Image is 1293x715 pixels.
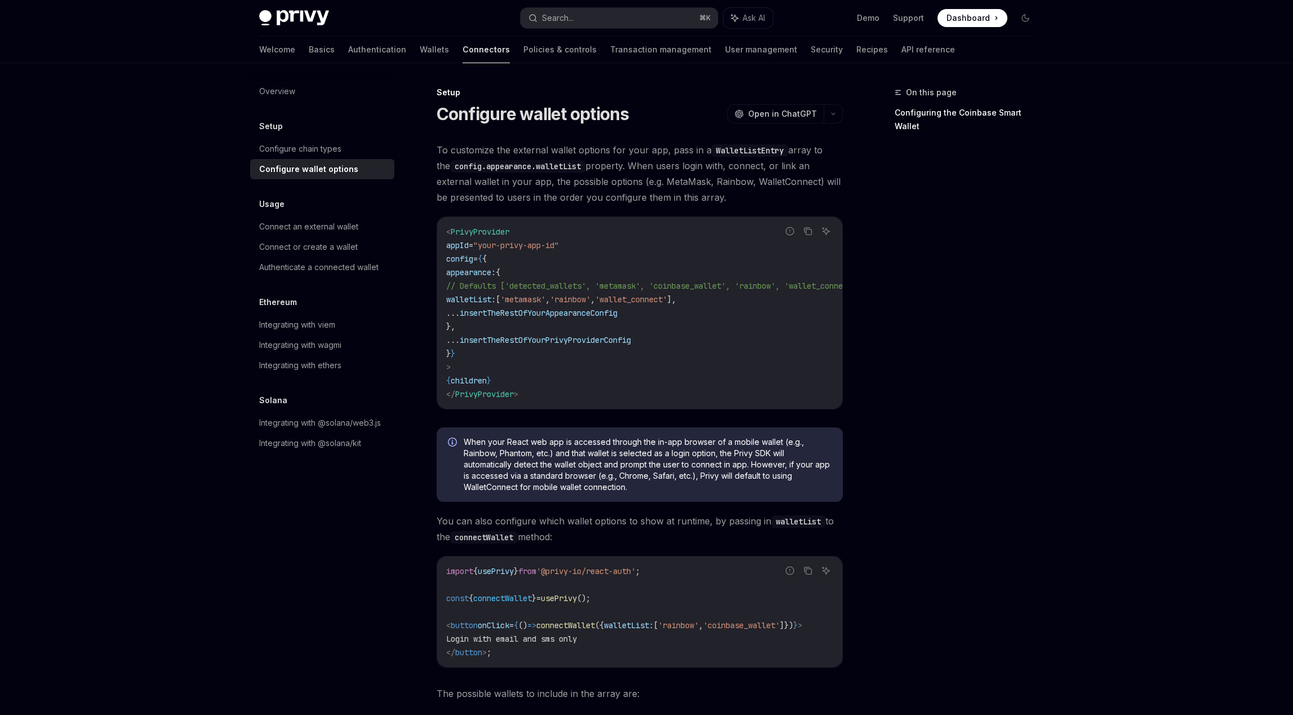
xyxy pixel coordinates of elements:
[250,433,394,453] a: Integrating with @solana/kit
[780,620,793,630] span: ]})
[259,162,358,176] div: Configure wallet options
[545,294,550,304] span: ,
[536,566,636,576] span: '@privy-io/react-auth'
[437,87,843,98] div: Setup
[527,620,536,630] span: =>
[464,436,832,493] span: When your React web app is accessed through the in-app browser of a mobile wallet (e.g., Rainbow,...
[577,593,590,603] span: ();
[819,224,833,239] button: Ask AI
[487,647,491,657] span: ;
[521,8,718,28] button: Search...⌘K
[259,220,358,233] div: Connect an external wallet
[259,36,295,63] a: Welcome
[250,139,394,159] a: Configure chain types
[514,620,518,630] span: {
[798,620,802,630] span: >
[437,104,629,124] h1: Configure wallet options
[478,620,509,630] span: onClick
[801,224,815,239] button: Copy the contents from the code block
[536,593,541,603] span: =
[500,294,545,304] span: 'metamask'
[250,217,394,237] a: Connect an external wallet
[536,620,595,630] span: connectWallet
[610,36,712,63] a: Transaction management
[446,389,455,399] span: </
[469,240,473,250] span: =
[259,359,341,372] div: Integrating with ethers
[478,254,482,264] span: {
[446,254,473,264] span: config
[259,318,335,332] div: Integrating with viem
[446,308,460,318] span: ...
[259,240,358,254] div: Connect or create a wallet
[259,436,361,450] div: Integrating with @solana/kit
[455,647,482,657] span: button
[727,104,824,123] button: Open in ChatGPT
[446,376,451,386] span: {
[451,227,509,237] span: PrivyProvider
[595,620,604,630] span: ({
[496,294,500,304] span: [
[748,108,817,120] span: Open in ChatGPT
[446,240,469,250] span: appId
[604,620,654,630] span: walletList:
[532,593,536,603] span: }
[259,10,329,26] img: dark logo
[460,308,617,318] span: insertTheRestOfYourAppearanceConfig
[250,237,394,257] a: Connect or create a wallet
[801,563,815,578] button: Copy the contents from the code block
[771,515,825,528] code: walletList
[893,12,924,24] a: Support
[259,261,379,274] div: Authenticate a connected wallet
[509,620,514,630] span: =
[542,11,574,25] div: Search...
[455,389,514,399] span: PrivyProvider
[473,240,559,250] span: "your-privy-app-id"
[446,362,451,372] span: >
[1016,9,1034,27] button: Toggle dark mode
[446,566,473,576] span: import
[856,36,888,63] a: Recipes
[667,294,676,304] span: ],
[819,563,833,578] button: Ask AI
[250,159,394,179] a: Configure wallet options
[460,335,631,345] span: insertTheRestOfYourPrivyProviderConfig
[446,593,469,603] span: const
[518,566,536,576] span: from
[550,294,590,304] span: 'rainbow'
[446,294,496,304] span: walletList:
[811,36,843,63] a: Security
[514,389,518,399] span: >
[259,197,285,211] h5: Usage
[473,254,478,264] span: =
[259,85,295,98] div: Overview
[523,36,597,63] a: Policies & controls
[895,104,1043,135] a: Configuring the Coinbase Smart Wallet
[309,36,335,63] a: Basics
[478,566,514,576] span: usePrivy
[518,620,527,630] span: ()
[482,647,487,657] span: >
[446,281,861,291] span: // Defaults ['detected_wallets', 'metamask', 'coinbase_wallet', 'rainbow', 'wallet_connect']
[473,566,478,576] span: {
[437,142,843,205] span: To customize the external wallet options for your app, pass in a array to the property. When user...
[446,267,496,277] span: appearance:
[451,348,455,359] span: }
[420,36,449,63] a: Wallets
[937,9,1007,27] a: Dashboard
[446,634,577,644] span: Login with email and sms only
[496,267,500,277] span: {
[348,36,406,63] a: Authentication
[259,416,381,430] div: Integrating with @solana/web3.js
[947,12,990,24] span: Dashboard
[450,160,585,173] code: config.appearance.walletList
[250,355,394,376] a: Integrating with ethers
[654,620,658,630] span: [
[783,224,797,239] button: Report incorrect code
[446,321,455,332] span: },
[450,531,518,544] code: connectWallet
[250,413,394,433] a: Integrating with @solana/web3.js
[725,36,797,63] a: User management
[857,12,879,24] a: Demo
[259,338,341,352] div: Integrating with wagmi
